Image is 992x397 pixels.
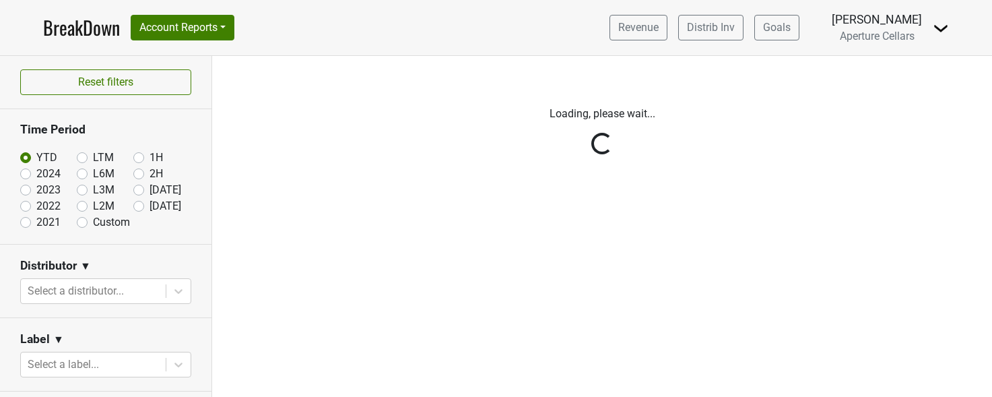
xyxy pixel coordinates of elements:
[43,13,120,42] a: BreakDown
[832,11,922,28] div: [PERSON_NAME]
[933,20,949,36] img: Dropdown Menu
[131,15,234,40] button: Account Reports
[840,30,915,42] span: Aperture Cellars
[678,15,743,40] a: Distrib Inv
[609,15,667,40] a: Revenue
[754,15,799,40] a: Goals
[228,106,976,122] p: Loading, please wait...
